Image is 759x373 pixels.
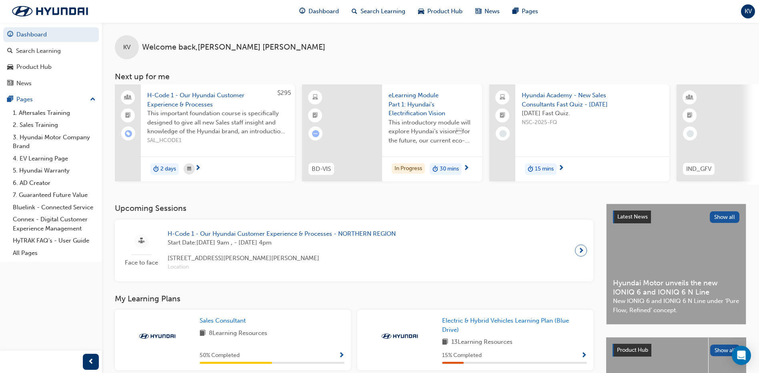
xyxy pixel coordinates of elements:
span: booktick-icon [687,110,693,121]
span: book-icon [200,329,206,339]
span: next-icon [558,165,564,172]
span: search-icon [352,6,357,16]
span: BD-VIS [312,164,331,174]
a: Trak [4,3,96,20]
a: 4. EV Learning Page [10,152,99,165]
a: car-iconProduct Hub [412,3,469,20]
a: 1. Aftersales Training [10,107,99,119]
span: learningRecordVerb_ENROLL-icon [125,130,132,137]
span: Hyundai Motor unveils the new IONIQ 6 and IONIQ 6 N Line [613,279,739,297]
a: search-iconSearch Learning [345,3,412,20]
span: Latest News [617,213,648,220]
span: up-icon [90,94,96,105]
a: Connex - Digital Customer Experience Management [10,213,99,235]
a: HyTRAK FAQ's - User Guide [10,235,99,247]
span: H-Code 1 - Our Hyundai Customer Experience & Processes [147,91,288,109]
a: Product Hub [3,60,99,74]
span: Pages [522,7,538,16]
a: Search Learning [3,44,99,58]
span: [STREET_ADDRESS][PERSON_NAME][PERSON_NAME] [168,254,396,263]
span: pages-icon [7,96,13,103]
span: IND_GFV [686,164,711,174]
span: Hyundai Academy - New Sales Consultants Fast Quiz - [DATE] [522,91,663,109]
div: Pages [16,95,33,104]
span: Start Date: [DATE] 9am , - [DATE] 4pm [168,238,396,247]
span: [DATE] Fast Quiz. [522,109,663,118]
a: $295H-Code 1 - Our Hyundai Customer Experience & ProcessesThis important foundation course is spe... [115,84,295,181]
span: Dashboard [308,7,339,16]
span: news-icon [475,6,481,16]
span: next-icon [578,245,584,256]
a: 2. Sales Training [10,119,99,131]
span: 13 Learning Resources [451,337,513,347]
span: Face to face [121,258,161,267]
span: $295 [277,89,291,96]
a: Dashboard [3,27,99,42]
a: BD-VISeLearning Module Part 1: Hyundai's Electrification VisionThis introductory module will expl... [302,84,482,181]
span: Search Learning [360,7,405,16]
a: Bluelink - Connected Service [10,201,99,214]
span: prev-icon [88,357,94,367]
span: learningRecordVerb_ATTEMPT-icon [312,130,319,137]
button: DashboardSearch LearningProduct HubNews [3,26,99,92]
a: 7. Guaranteed Future Value [10,189,99,201]
span: duration-icon [528,164,533,174]
span: booktick-icon [125,110,131,121]
span: KV [745,7,752,16]
span: Electric & Hybrid Vehicles Learning Plan (Blue Drive) [442,317,569,333]
button: Show all [710,345,740,356]
h3: My Learning Plans [115,294,593,303]
span: pages-icon [513,6,519,16]
span: 50 % Completed [200,351,240,360]
span: 2 days [160,164,176,174]
a: Hyundai Academy - New Sales Consultants Fast Quiz - [DATE][DATE] Fast Quiz.NSC-2025-FQduration-ic... [489,84,669,181]
span: laptop-icon [500,92,505,103]
span: Product Hub [427,7,463,16]
a: 6. AD Creator [10,177,99,189]
span: News [485,7,500,16]
span: guage-icon [7,31,13,38]
div: News [16,79,32,88]
span: learningResourceType_ELEARNING-icon [312,92,318,103]
img: Trak [135,332,179,340]
img: Trak [378,332,422,340]
span: learningRecordVerb_NONE-icon [499,130,507,137]
span: 30 mins [440,164,459,174]
span: eLearning Module Part 1: Hyundai's Electrification Vision [389,91,476,118]
a: All Pages [10,247,99,259]
a: 5. Hyundai Warranty [10,164,99,177]
h3: Next up for me [102,72,759,81]
span: Show Progress [581,352,587,359]
h3: Upcoming Sessions [115,204,593,213]
span: This introductory module will explore Hyundai’s visionfor the future, our current eco-friendly v... [389,118,476,145]
a: news-iconNews [469,3,506,20]
span: Sales Consultant [200,317,246,324]
span: New IONIQ 6 and IONIQ 6 N Line under ‘Pure Flow, Refined’ concept. [613,297,739,315]
span: book-icon [442,337,448,347]
div: Open Intercom Messenger [732,346,751,365]
a: Face to faceH-Code 1 - Our Hyundai Customer Experience & Processes - NORTHERN REGIONStart Date:[D... [121,226,587,275]
span: H-Code 1 - Our Hyundai Customer Experience & Processes - NORTHERN REGION [168,229,396,239]
span: This important foundation course is specifically designed to give all new Sales staff insight and... [147,109,288,136]
button: Show Progress [338,351,344,361]
a: Sales Consultant [200,316,249,325]
span: Show Progress [338,352,344,359]
span: learningResourceType_INSTRUCTOR_LED-icon [687,92,693,103]
span: sessionType_FACE_TO_FACE-icon [138,236,144,246]
span: booktick-icon [312,110,318,121]
span: Product Hub [617,347,648,353]
span: calendar-icon [187,164,191,174]
a: Electric & Hybrid Vehicles Learning Plan (Blue Drive) [442,316,587,334]
span: NSC-2025-FQ [522,118,663,127]
a: guage-iconDashboard [293,3,345,20]
span: duration-icon [153,164,159,174]
span: guage-icon [299,6,305,16]
a: Latest NewsShow all [613,211,739,223]
span: learningRecordVerb_NONE-icon [687,130,694,137]
span: car-icon [7,64,13,71]
span: search-icon [7,48,13,55]
span: KV [123,43,130,52]
a: pages-iconPages [506,3,545,20]
button: Show all [710,211,740,223]
button: KV [741,4,755,18]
